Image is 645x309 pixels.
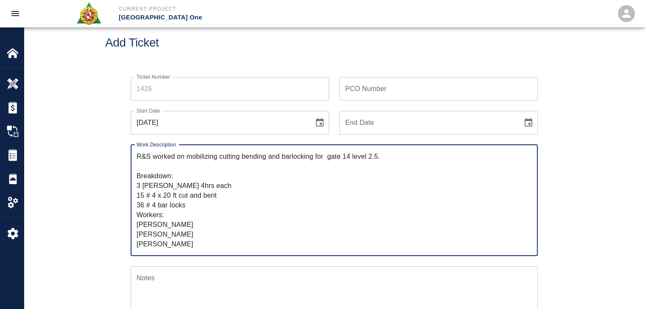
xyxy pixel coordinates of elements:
[131,111,308,135] input: mm/dd/yyyy
[76,2,102,25] img: Roger & Sons Concrete
[5,3,25,24] button: open drawer
[137,73,170,80] label: Ticket Number
[119,5,369,13] p: Current Project
[137,141,176,148] label: Work Description
[137,152,532,249] textarea: R&S worked on mobilizing cutting bending and barlocking for gate 14 level 2.5. Breakdown: 3 [PERS...
[131,77,329,101] input: 1426
[339,111,517,135] input: mm/dd/yyyy
[105,36,563,50] h1: Add Ticket
[520,114,537,131] button: Choose date
[603,268,645,309] iframe: Chat Widget
[311,114,328,131] button: Choose date, selected date is Oct 7, 2025
[119,13,369,22] p: [GEOGRAPHIC_DATA] One
[137,107,160,114] label: Start Date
